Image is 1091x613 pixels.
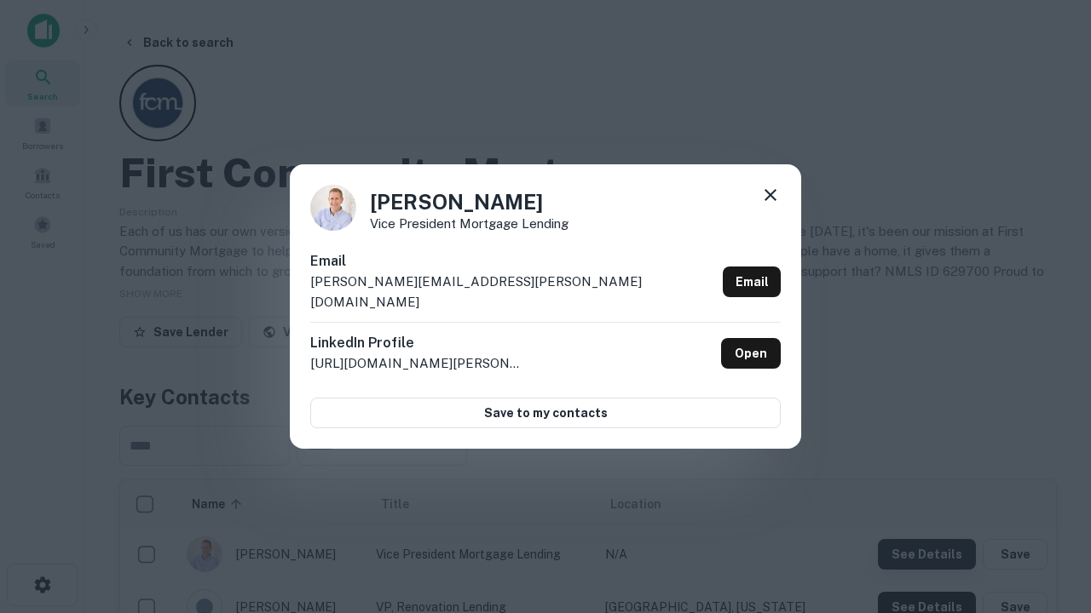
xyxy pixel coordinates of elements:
button: Save to my contacts [310,398,781,428]
iframe: Chat Widget [1006,422,1091,504]
h6: LinkedIn Profile [310,333,523,353]
a: Open [721,338,781,369]
h4: [PERSON_NAME] [370,186,569,217]
p: [URL][DOMAIN_NAME][PERSON_NAME] [310,353,523,374]
a: Email [723,266,781,297]
p: Vice President Mortgage Lending [370,217,569,230]
h6: Email [310,251,716,272]
p: [PERSON_NAME][EMAIL_ADDRESS][PERSON_NAME][DOMAIN_NAME] [310,272,716,312]
img: 1520878720083 [310,185,356,231]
